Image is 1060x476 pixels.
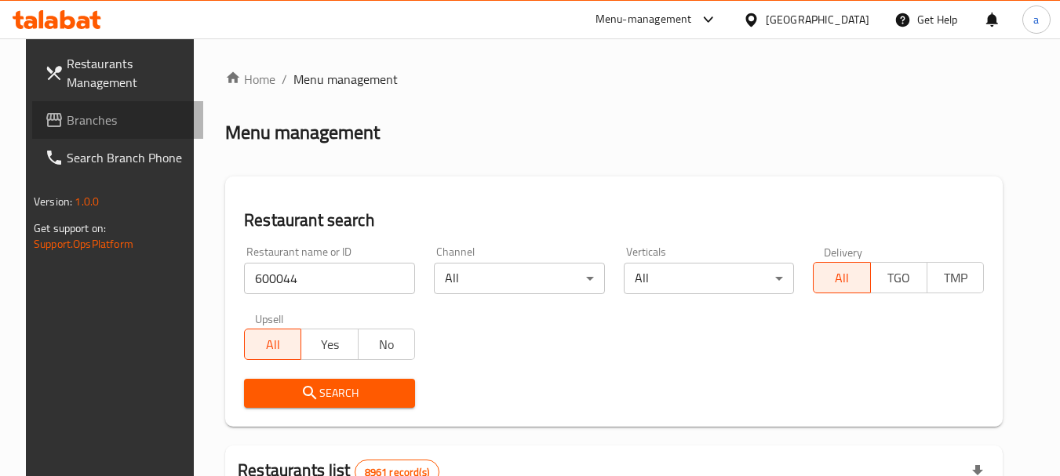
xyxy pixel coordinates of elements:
[934,267,978,289] span: TMP
[813,262,870,293] button: All
[34,234,133,254] a: Support.OpsPlatform
[32,101,203,139] a: Branches
[301,329,358,360] button: Yes
[365,333,409,356] span: No
[34,218,106,238] span: Get support on:
[225,120,380,145] h2: Menu management
[870,262,927,293] button: TGO
[293,70,398,89] span: Menu management
[624,263,795,294] div: All
[244,379,415,408] button: Search
[434,263,605,294] div: All
[927,262,984,293] button: TMP
[34,191,72,212] span: Version:
[244,209,984,232] h2: Restaurant search
[225,70,275,89] a: Home
[255,313,284,324] label: Upsell
[877,267,921,289] span: TGO
[766,11,869,28] div: [GEOGRAPHIC_DATA]
[32,139,203,176] a: Search Branch Phone
[820,267,864,289] span: All
[1033,11,1039,28] span: a
[67,148,191,167] span: Search Branch Phone
[596,10,692,29] div: Menu-management
[67,54,191,92] span: Restaurants Management
[257,383,403,403] span: Search
[75,191,99,212] span: 1.0.0
[244,263,415,294] input: Search for restaurant name or ID..
[358,329,415,360] button: No
[244,329,301,360] button: All
[282,70,287,89] li: /
[824,246,863,257] label: Delivery
[32,45,203,101] a: Restaurants Management
[67,111,191,129] span: Branches
[225,70,1003,89] nav: breadcrumb
[251,333,295,356] span: All
[308,333,352,356] span: Yes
